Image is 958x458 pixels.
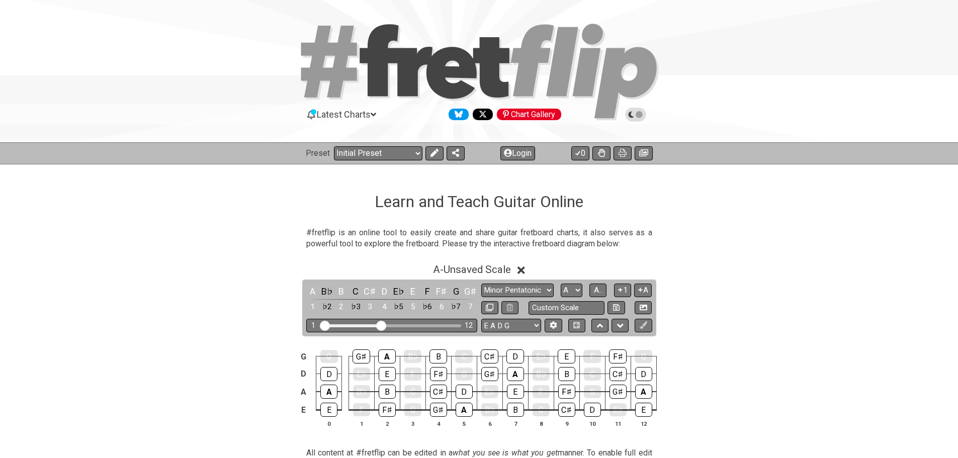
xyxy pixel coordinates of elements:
[456,385,473,399] div: D
[545,319,562,332] button: Edit Tuning
[591,319,608,332] button: Move up
[635,301,652,315] button: Create Image
[584,368,601,381] div: C
[584,385,601,398] div: G
[406,300,419,314] div: toggle scale degree
[532,350,550,363] div: E♭
[317,109,371,120] span: Latest Charts
[445,109,469,120] a: Follow #fretflip at Bluesky
[481,319,541,332] select: Tuning
[311,321,315,330] div: 1
[558,403,575,417] div: C♯
[392,285,405,298] div: toggle pitch class
[481,301,498,315] button: Copy
[634,284,652,297] button: A
[635,367,652,381] div: D
[605,419,631,429] th: 11
[612,319,629,332] button: Move down
[378,349,396,363] div: A
[561,284,582,297] select: Tonic/Root
[404,350,421,363] div: B♭
[404,368,421,381] div: F
[421,285,434,298] div: toggle pitch class
[528,419,554,429] th: 8
[500,146,535,160] button: Login
[349,285,362,298] div: toggle pitch class
[433,263,511,276] span: A - Unsaved Scale
[430,385,447,399] div: C♯
[375,192,583,211] h1: Learn and Teach Guitar Online
[579,419,605,429] th: 10
[379,385,396,399] div: B
[635,146,653,160] button: Create image
[631,419,656,429] th: 12
[506,349,524,363] div: D
[453,448,558,457] em: what you see is what you get
[507,403,524,417] div: B
[306,319,477,332] div: Visible fret range
[425,146,444,160] button: Edit Preset
[507,385,524,399] div: E
[421,300,434,314] div: toggle scale degree
[404,385,421,398] div: C
[481,284,554,297] select: Scale
[558,367,575,381] div: B
[378,300,391,314] div: toggle scale degree
[614,146,632,160] button: Print
[456,368,473,381] div: G
[469,109,493,120] a: Follow #fretflip at X
[364,285,377,298] div: toggle pitch class
[635,403,652,417] div: E
[481,367,498,381] div: G♯
[481,403,498,416] div: B♭
[635,385,652,399] div: A
[456,403,473,417] div: A
[533,403,550,416] div: C
[430,367,447,381] div: F♯
[635,350,652,363] div: G
[481,385,498,398] div: E♭
[306,300,319,314] div: toggle scale degree
[306,148,330,158] span: Preset
[316,419,342,429] th: 0
[464,285,477,298] div: toggle pitch class
[406,285,419,298] div: toggle pitch class
[465,321,473,330] div: 12
[594,286,602,295] span: A..
[502,419,528,429] th: 7
[379,367,396,381] div: E
[609,403,627,416] div: E♭
[583,350,601,363] div: F
[455,350,473,363] div: C
[334,146,422,160] select: Preset
[477,419,502,429] th: 6
[607,301,625,315] button: Store user defined scale
[614,284,631,297] button: 1
[430,403,447,417] div: G♯
[374,419,400,429] th: 2
[533,368,550,381] div: B♭
[568,319,585,332] button: Toggle horizontal chord view
[349,419,374,429] th: 1
[450,300,463,314] div: toggle scale degree
[335,300,348,314] div: toggle scale degree
[493,109,561,120] a: #fretflip at Pinterest
[320,285,333,298] div: toggle pitch class
[464,300,477,314] div: toggle scale degree
[297,348,309,365] td: G
[558,349,575,363] div: E
[392,300,405,314] div: toggle scale degree
[630,110,642,119] span: Toggle light / dark theme
[609,349,627,363] div: F♯
[379,403,396,417] div: F♯
[558,385,575,399] div: F♯
[297,401,309,419] td: E
[609,385,627,399] div: G♯
[320,403,337,417] div: E
[297,365,309,383] td: D
[429,349,447,363] div: B
[353,385,370,398] div: B♭
[481,349,498,363] div: C♯
[306,227,652,250] p: #fretflip is an online tool to easily create and share guitar fretboard charts, it also serves as...
[320,385,337,399] div: A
